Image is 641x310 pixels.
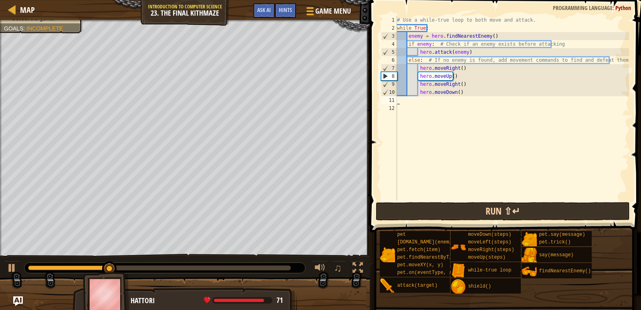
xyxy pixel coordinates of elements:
[16,4,35,15] a: Map
[613,4,615,12] span: :
[381,56,397,64] div: 6
[468,255,506,260] span: moveUp(steps)
[380,278,395,294] img: portrait.png
[451,263,466,278] img: portrait.png
[381,24,397,32] div: 2
[4,261,20,277] button: Ctrl + P: Play
[279,6,292,14] span: Hints
[397,239,455,245] span: [DOMAIN_NAME](enemy)
[451,239,466,255] img: portrait.png
[381,32,397,40] div: 3
[397,255,475,260] span: pet.findNearestByType(type)
[20,4,35,15] span: Map
[381,48,397,56] div: 5
[312,261,328,277] button: Adjust volume
[23,25,26,32] span: :
[468,247,514,253] span: moveRight(steps)
[334,262,342,274] span: ♫
[468,284,491,289] span: shield()
[332,261,346,277] button: ♫
[468,239,511,245] span: moveLeft(steps)
[26,25,63,32] span: Incomplete
[539,232,585,237] span: pet.say(message)
[381,72,397,80] div: 8
[451,279,466,294] img: portrait.png
[381,80,397,88] div: 9
[381,96,397,104] div: 11
[376,202,630,221] button: Run ⇧↵
[381,64,397,72] div: 7
[380,247,395,262] img: portrait.png
[350,261,366,277] button: Toggle fullscreen
[539,268,591,274] span: findNearestEnemy()
[315,6,351,16] span: Game Menu
[522,248,537,263] img: portrait.png
[276,295,283,305] span: 71
[397,270,472,276] span: pet.on(eventType, handler)
[381,88,397,96] div: 10
[468,267,511,273] span: while-true loop
[257,6,271,14] span: Ask AI
[4,25,23,32] span: Goals
[539,252,573,258] span: say(message)
[381,16,397,24] div: 1
[615,4,631,12] span: Python
[522,264,537,279] img: portrait.png
[397,283,437,288] span: attack(target)
[397,247,440,253] span: pet.fetch(item)
[13,296,23,306] button: Ask AI
[131,296,289,306] div: Hattori
[300,3,356,22] button: Game Menu
[539,239,570,245] span: pet.trick()
[381,104,397,112] div: 12
[204,297,283,304] div: health: 71 / 81
[522,232,537,247] img: portrait.png
[253,3,275,18] button: Ask AI
[468,232,511,237] span: moveDown(steps)
[381,40,397,48] div: 4
[553,4,613,12] span: Programming language
[397,232,406,237] span: pet
[397,262,443,268] span: pet.moveXY(x, y)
